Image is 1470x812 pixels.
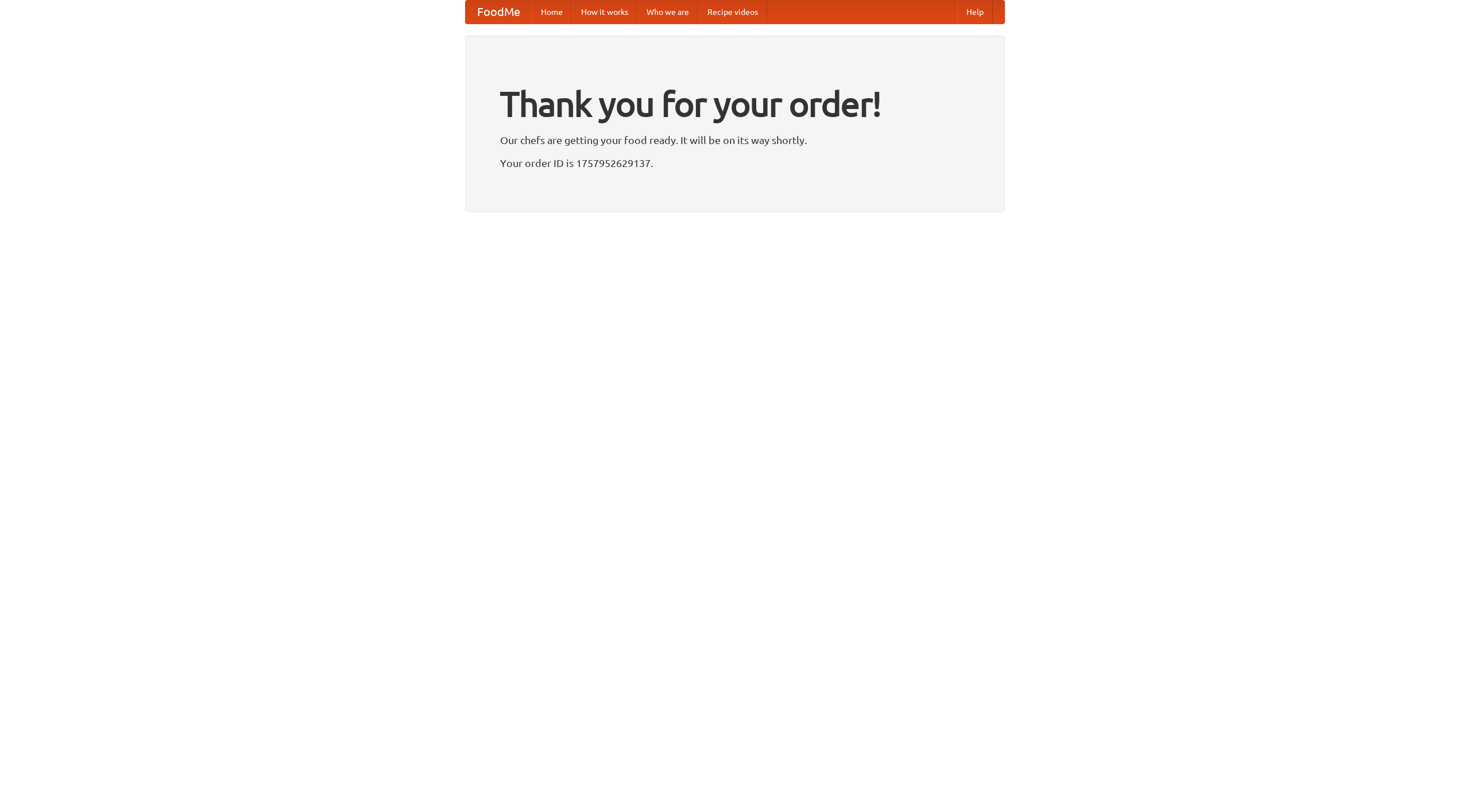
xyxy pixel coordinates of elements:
a: Recipe videos [698,1,767,24]
p: Your order ID is 1757952629137. [500,154,970,172]
a: Who we are [637,1,698,24]
a: Help [957,1,993,24]
h1: Thank you for your order! [500,76,970,131]
a: How it works [572,1,637,24]
a: FoodMe [466,1,532,24]
a: Home [532,1,572,24]
p: Our chefs are getting your food ready. It will be on its way shortly. [500,131,970,149]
